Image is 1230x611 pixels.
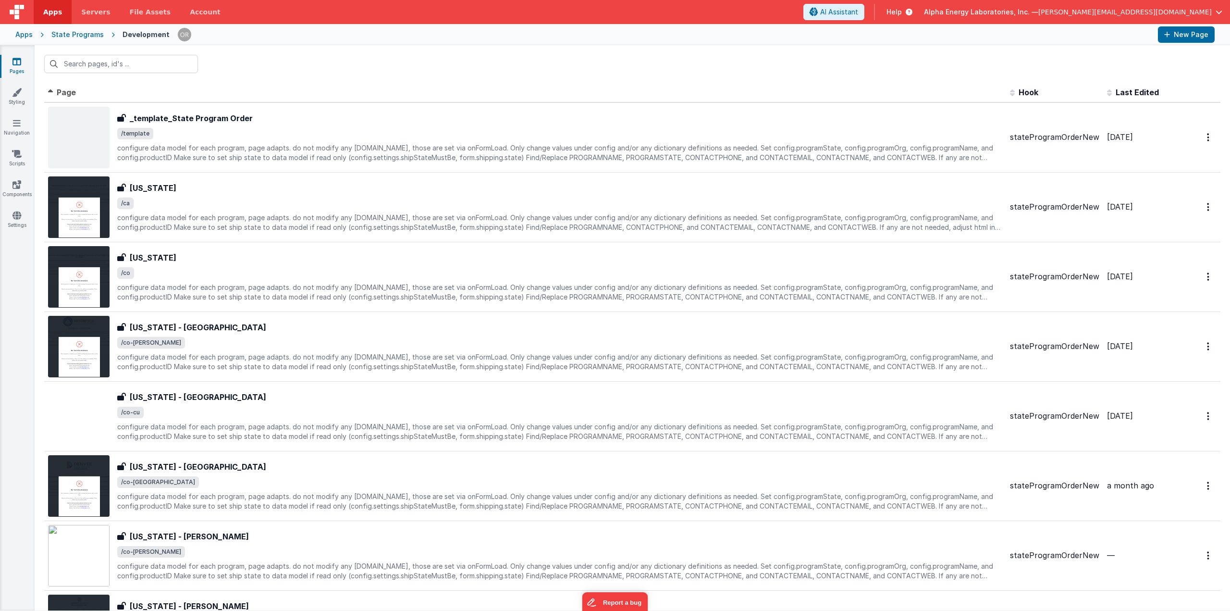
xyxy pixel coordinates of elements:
div: stateProgramOrderNew [1010,271,1099,282]
p: configure data model for each program, page adapts. do not modify any [DOMAIN_NAME], those are se... [117,352,1002,372]
span: Help [886,7,902,17]
div: stateProgramOrderNew [1010,550,1099,561]
div: Apps [15,30,33,39]
input: Search pages, id's ... [44,55,198,73]
h3: [US_STATE] - [GEOGRAPHIC_DATA] [130,461,266,473]
span: — [1107,550,1115,560]
span: [PERSON_NAME][EMAIL_ADDRESS][DOMAIN_NAME] [1038,7,1212,17]
span: Apps [43,7,62,17]
button: Options [1201,406,1217,426]
span: Alpha Energy Laboratories, Inc. — [924,7,1038,17]
p: configure data model for each program, page adapts. do not modify any [DOMAIN_NAME], those are se... [117,561,1002,581]
img: 7c529106fb2bf079d1fc6a17dc405fa9 [178,28,191,41]
span: Hook [1019,87,1038,97]
button: Alpha Energy Laboratories, Inc. — [PERSON_NAME][EMAIL_ADDRESS][DOMAIN_NAME] [924,7,1222,17]
p: configure data model for each program, page adapts. do not modify any [DOMAIN_NAME], those are se... [117,422,1002,441]
h3: [US_STATE] [130,252,176,263]
span: [DATE] [1107,272,1133,281]
button: Options [1201,476,1217,496]
button: Options [1201,127,1217,147]
span: Servers [81,7,110,17]
p: configure data model for each program, page adapts. do not modify any [DOMAIN_NAME], those are se... [117,283,1002,302]
div: stateProgramOrderNew [1010,480,1099,491]
p: configure data model for each program, page adapts. do not modify any [DOMAIN_NAME], those are se... [117,143,1002,162]
button: Options [1201,337,1217,356]
p: configure data model for each program, page adapts. do not modify any [DOMAIN_NAME], those are se... [117,213,1002,232]
span: /template [117,128,153,139]
h3: [US_STATE] - [GEOGRAPHIC_DATA] [130,391,266,403]
span: /co [117,267,134,279]
span: a month ago [1107,481,1154,490]
button: Options [1201,267,1217,287]
h3: [US_STATE] - [GEOGRAPHIC_DATA] [130,322,266,333]
span: [DATE] [1107,411,1133,421]
div: Development [123,30,170,39]
span: /co-[PERSON_NAME] [117,546,185,558]
span: /ca [117,198,134,209]
span: [DATE] [1107,132,1133,142]
div: stateProgramOrderNew [1010,341,1099,352]
div: State Programs [51,30,104,39]
p: configure data model for each program, page adapts. do not modify any [DOMAIN_NAME], those are se... [117,492,1002,511]
h3: _template_State Program Order [130,112,253,124]
button: Options [1201,546,1217,565]
div: stateProgramOrderNew [1010,411,1099,422]
button: AI Assistant [803,4,864,20]
span: File Assets [130,7,171,17]
span: [DATE] [1107,202,1133,212]
h3: [US_STATE] [130,182,176,194]
div: stateProgramOrderNew [1010,201,1099,212]
span: /co-cu [117,407,144,418]
span: /co-[PERSON_NAME] [117,337,185,349]
div: stateProgramOrderNew [1010,132,1099,143]
button: Options [1201,197,1217,217]
span: AI Assistant [820,7,858,17]
h3: [US_STATE] - [PERSON_NAME] [130,531,249,542]
span: Page [57,87,76,97]
button: New Page [1158,26,1215,43]
span: /co-[GEOGRAPHIC_DATA] [117,476,199,488]
span: [DATE] [1107,341,1133,351]
span: Last Edited [1116,87,1159,97]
